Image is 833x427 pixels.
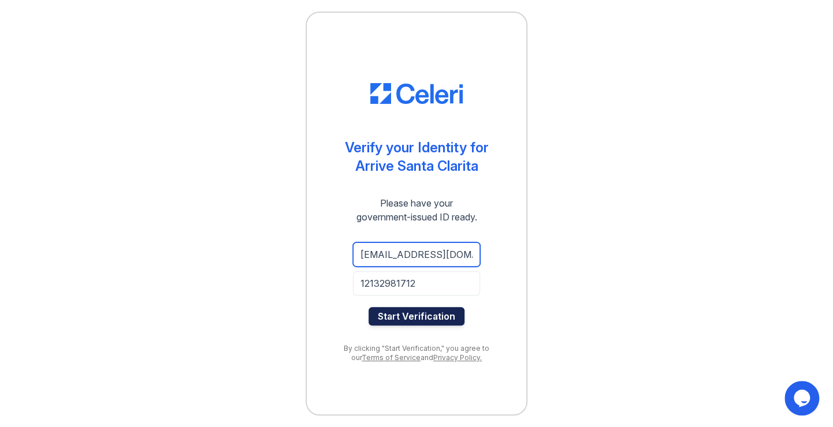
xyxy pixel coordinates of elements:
[330,344,503,362] div: By clicking "Start Verification," you agree to our and
[336,196,498,224] div: Please have your government-issued ID ready.
[362,353,421,362] a: Terms of Service
[345,138,489,175] div: Verify your Identity for Arrive Santa Clarita
[784,381,821,415] iframe: chat widget
[369,307,464,325] button: Start Verification
[370,83,463,104] img: CE_Logo_Blue-a8612792a0a2168367f1c8372b55b34899dd931a85d93a1a3d3e32e68fde9ad4.png
[353,271,480,295] input: Phone
[353,242,480,267] input: Email
[433,353,482,362] a: Privacy Policy.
